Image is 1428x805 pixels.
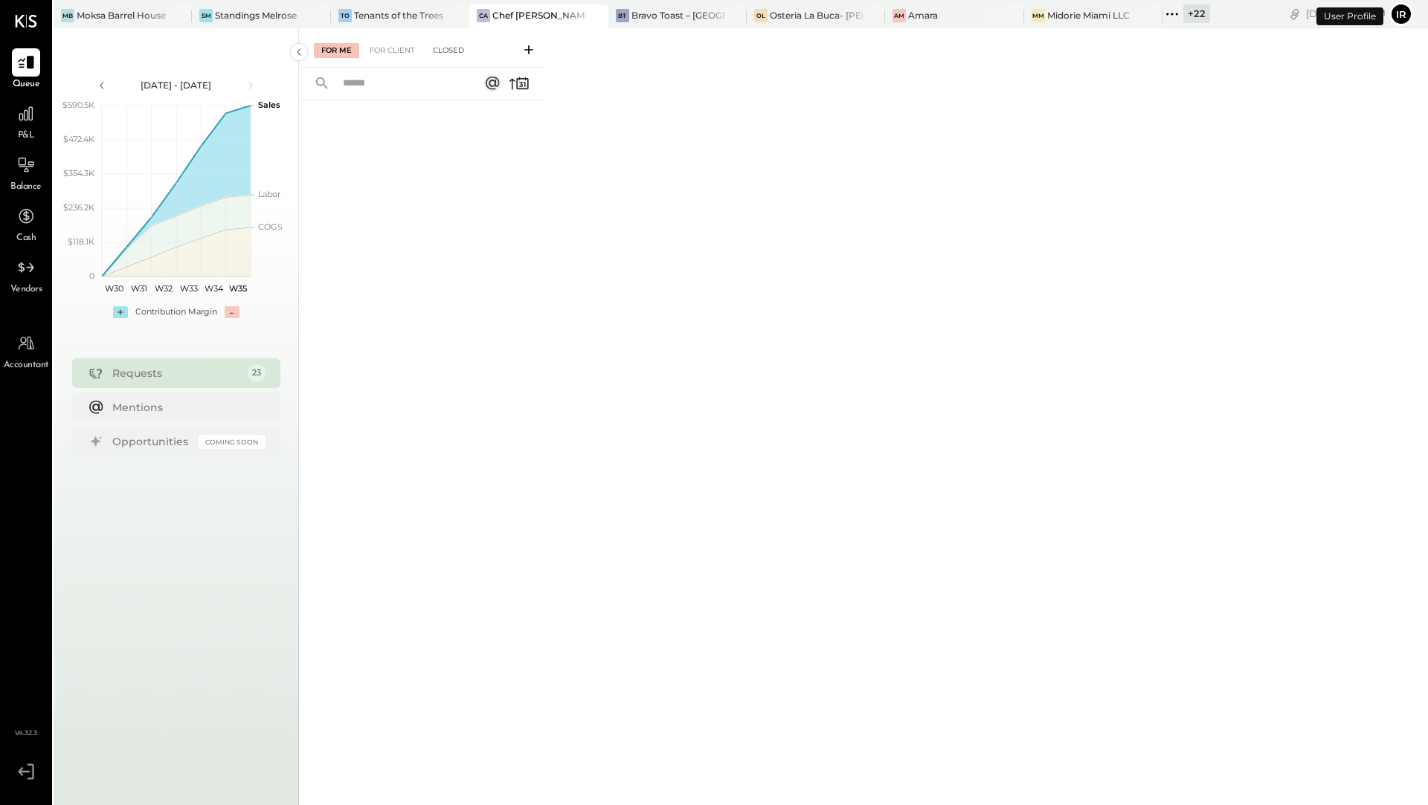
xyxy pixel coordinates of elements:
span: Cash [16,232,36,245]
a: Queue [1,48,51,91]
div: For Me [314,43,359,58]
div: User Profile [1316,7,1383,25]
text: 0 [89,271,94,281]
text: $118.1K [68,236,94,247]
a: Cash [1,202,51,245]
text: Labor [258,189,280,199]
div: Chef [PERSON_NAME]'s Vineyard Restaurant [492,9,585,22]
text: W35 [229,283,247,294]
text: W31 [131,283,147,294]
div: Amara [908,9,938,22]
text: $354.3K [63,168,94,178]
div: Osteria La Buca- [PERSON_NAME][GEOGRAPHIC_DATA] [770,9,863,22]
div: copy link [1287,6,1302,22]
a: P&L [1,100,51,143]
div: [DATE] - [DATE] [113,79,239,91]
div: [DATE] [1306,7,1386,21]
div: Midorie Miami LLC [1047,9,1130,22]
div: MM [1032,9,1045,22]
div: Contribution Margin [135,306,217,318]
text: W32 [155,283,173,294]
span: Accountant [4,359,49,372]
a: Vendors [1,253,51,297]
div: MB [61,9,74,22]
div: + [113,306,128,318]
text: $236.2K [63,202,94,213]
div: Moksa Barrel House [77,9,166,22]
div: Closed [425,43,472,58]
div: Mentions [112,400,258,415]
text: W34 [204,283,223,294]
span: Vendors [10,283,42,297]
a: Balance [1,151,51,194]
text: COGS [258,222,283,232]
div: Bravo Toast – [GEOGRAPHIC_DATA] [631,9,724,22]
div: Am [892,9,906,22]
div: OL [754,9,768,22]
span: Balance [10,181,42,194]
span: P&L [18,129,35,143]
div: BT [616,9,629,22]
div: Standings Melrose [215,9,297,22]
div: Tenants of the Trees [354,9,443,22]
button: Ir [1389,2,1413,26]
div: Requests [112,366,240,381]
div: SM [199,9,213,22]
text: Sales [258,100,280,110]
text: $472.4K [63,134,94,144]
div: For Client [362,43,422,58]
span: Queue [13,78,40,91]
a: Accountant [1,329,51,372]
div: 23 [248,364,266,382]
div: To [338,9,352,22]
div: + 22 [1183,4,1210,23]
div: Coming Soon [199,435,266,449]
div: - [225,306,239,318]
text: $590.5K [62,100,94,110]
div: Opportunities [112,434,191,449]
div: CA [477,9,490,22]
text: W30 [105,283,123,294]
text: W33 [179,283,197,294]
